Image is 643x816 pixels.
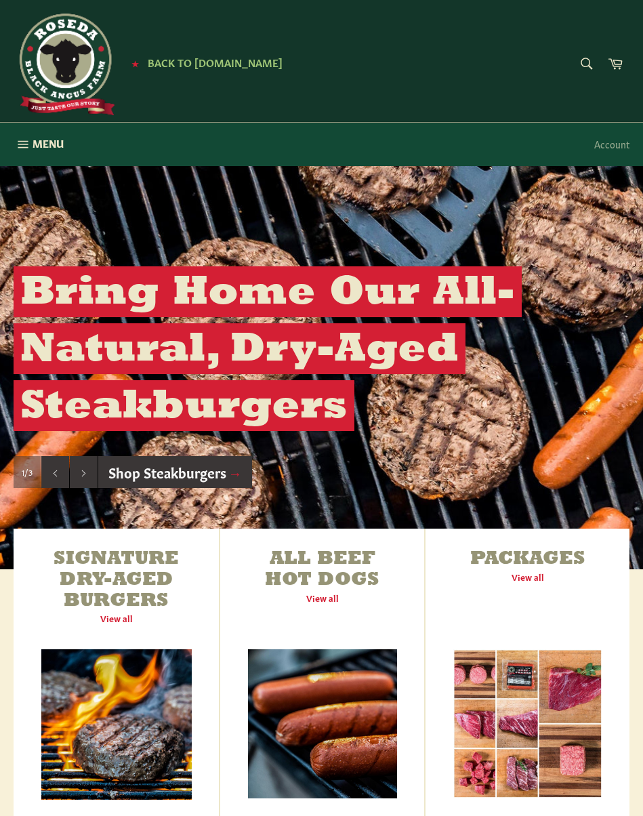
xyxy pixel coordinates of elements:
[14,456,41,489] div: Slide 1, current
[22,466,33,478] span: 1/3
[98,456,252,489] a: Shop Steakburgers
[228,462,242,481] span: →
[148,55,283,69] span: Back to [DOMAIN_NAME]
[41,456,69,489] button: Previous slide
[125,58,283,68] a: ★ Back to [DOMAIN_NAME]
[587,124,636,164] a: Account
[33,136,64,150] span: Menu
[14,266,522,431] h2: Bring Home Our All-Natural, Dry-Aged Steakburgers
[70,456,98,489] button: Next slide
[14,14,115,115] img: Roseda Beef
[131,58,139,68] span: ★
